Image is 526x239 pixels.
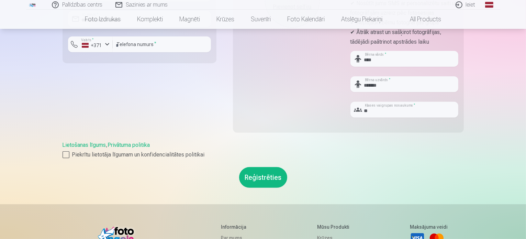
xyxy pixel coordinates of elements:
button: Valsts*+371 [68,36,113,52]
a: Suvenīri [243,10,279,29]
h5: Maksājuma veidi [410,224,448,230]
div: +371 [82,42,102,49]
a: Komplekti [129,10,171,29]
a: Foto kalendāri [279,10,333,29]
img: /fa1 [29,3,36,7]
button: Reģistrēties [239,167,287,188]
a: Foto izdrukas [77,10,129,29]
a: Magnēti [171,10,208,29]
a: Krūzes [208,10,243,29]
a: Privātuma politika [108,142,150,148]
a: Atslēgu piekariņi [333,10,391,29]
label: Piekrītu lietotāja līgumam un konfidencialitātes politikai [63,151,464,159]
p: ✔ Ātrāk atrast un sašķirot fotogrāfijas, tādējādi paātrinot apstrādes laiku [350,28,458,47]
a: All products [391,10,449,29]
h5: Mūsu produkti [317,224,353,230]
label: Valsts [79,37,96,43]
div: , [63,141,464,159]
h5: Informācija [221,224,261,230]
a: Lietošanas līgums [63,142,106,148]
